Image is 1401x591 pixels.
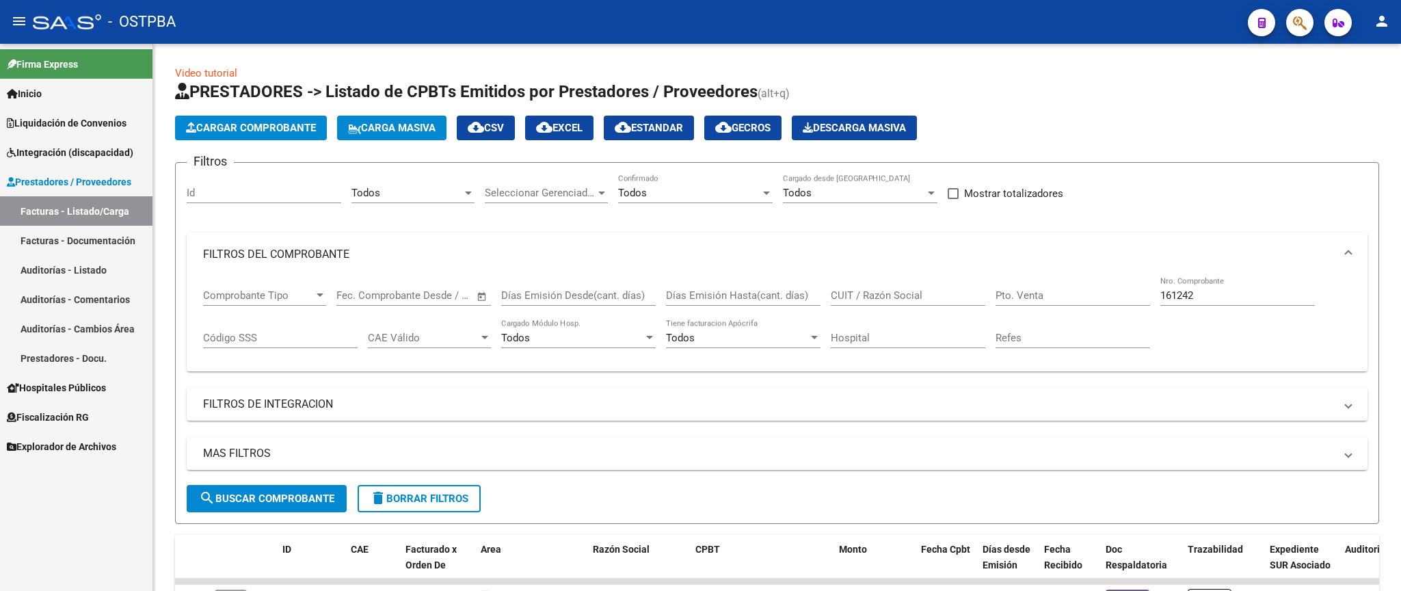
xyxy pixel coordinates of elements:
mat-expansion-panel-header: MAS FILTROS [187,437,1367,470]
mat-icon: cloud_download [536,119,552,135]
iframe: Intercom live chat [1355,544,1387,577]
mat-icon: cloud_download [715,119,732,135]
span: Comprobante Tipo [203,289,314,302]
span: Liquidación de Convenios [7,116,126,131]
span: Expediente SUR Asociado [1270,544,1331,570]
button: Open calendar [475,289,490,304]
span: Borrar Filtros [370,492,468,505]
mat-panel-title: MAS FILTROS [203,446,1335,461]
button: Cargar Comprobante [175,116,327,140]
span: Carga Masiva [348,122,436,134]
mat-icon: cloud_download [615,119,631,135]
span: Todos [783,187,812,199]
span: Area [481,544,501,555]
span: ID [282,544,291,555]
span: Fecha Recibido [1044,544,1082,570]
span: Días desde Emisión [983,544,1030,570]
span: PRESTADORES -> Listado de CPBTs Emitidos por Prestadores / Proveedores [175,82,758,101]
span: CPBT [695,544,720,555]
span: Cargar Comprobante [186,122,316,134]
button: Gecros [704,116,782,140]
mat-expansion-panel-header: FILTROS DE INTEGRACION [187,388,1367,421]
span: CAE [351,544,369,555]
span: Inicio [7,86,42,101]
span: Gecros [715,122,771,134]
mat-icon: cloud_download [468,119,484,135]
span: Explorador de Archivos [7,439,116,454]
button: Estandar [604,116,694,140]
span: Mostrar totalizadores [964,185,1063,202]
span: Firma Express [7,57,78,72]
span: Prestadores / Proveedores [7,174,131,189]
span: Doc Respaldatoria [1106,544,1167,570]
span: CAE Válido [368,332,479,344]
button: Buscar Comprobante [187,485,347,512]
button: EXCEL [525,116,593,140]
mat-icon: menu [11,13,27,29]
span: Auditoria [1345,544,1385,555]
span: Trazabilidad [1188,544,1243,555]
span: Estandar [615,122,683,134]
mat-icon: search [199,490,215,506]
span: Hospitales Públicos [7,380,106,395]
span: Facturado x Orden De [405,544,457,570]
button: Descarga Masiva [792,116,917,140]
mat-panel-title: FILTROS DE INTEGRACION [203,397,1335,412]
mat-icon: person [1374,13,1390,29]
span: Integración (discapacidad) [7,145,133,160]
span: Monto [839,544,867,555]
span: Seleccionar Gerenciador [485,187,596,199]
div: FILTROS DEL COMPROBANTE [187,276,1367,372]
h3: Filtros [187,152,234,171]
span: Todos [501,332,530,344]
span: (alt+q) [758,87,790,100]
span: Descarga Masiva [803,122,906,134]
input: Fecha inicio [336,289,392,302]
app-download-masive: Descarga masiva de comprobantes (adjuntos) [792,116,917,140]
span: Buscar Comprobante [199,492,334,505]
a: Video tutorial [175,67,237,79]
input: Fecha fin [404,289,470,302]
span: EXCEL [536,122,583,134]
button: Carga Masiva [337,116,446,140]
mat-icon: delete [370,490,386,506]
span: CSV [468,122,504,134]
span: - OSTPBA [108,7,176,37]
span: Todos [351,187,380,199]
span: Fiscalización RG [7,410,89,425]
mat-expansion-panel-header: FILTROS DEL COMPROBANTE [187,233,1367,276]
span: Todos [666,332,695,344]
span: Fecha Cpbt [921,544,970,555]
span: Razón Social [593,544,650,555]
mat-panel-title: FILTROS DEL COMPROBANTE [203,247,1335,262]
button: Borrar Filtros [358,485,481,512]
button: CSV [457,116,515,140]
span: Todos [618,187,647,199]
